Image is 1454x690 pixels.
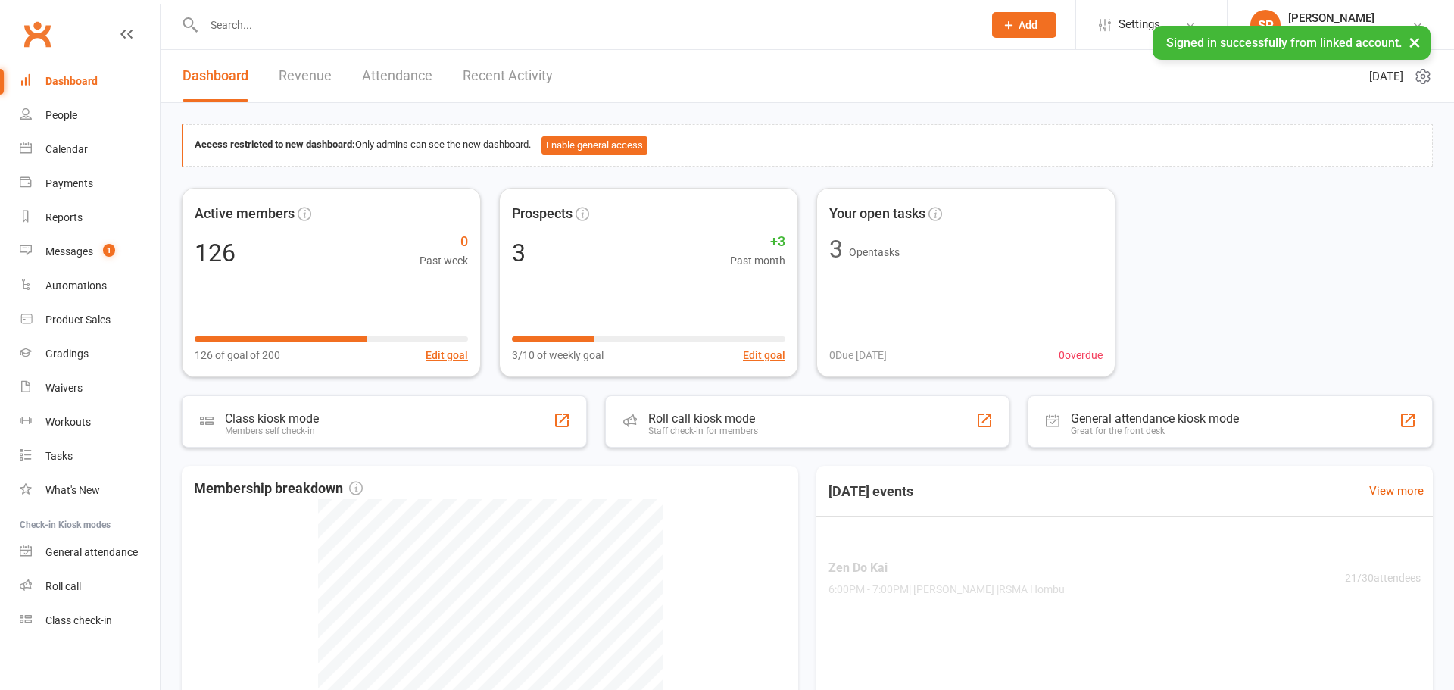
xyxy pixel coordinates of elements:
[1071,411,1239,426] div: General attendance kiosk mode
[45,75,98,87] div: Dashboard
[648,426,758,436] div: Staff check-in for members
[1119,8,1160,42] span: Settings
[512,203,573,225] span: Prospects
[1369,67,1403,86] span: [DATE]
[20,167,160,201] a: Payments
[1369,482,1424,500] a: View more
[730,231,785,253] span: +3
[20,201,160,235] a: Reports
[828,558,1065,578] span: Zen Do Kai
[20,269,160,303] a: Automations
[225,426,319,436] div: Members self check-in
[829,203,925,225] span: Your open tasks
[18,15,56,53] a: Clubworx
[20,570,160,604] a: Roll call
[20,371,160,405] a: Waivers
[45,484,100,496] div: What's New
[199,14,972,36] input: Search...
[426,347,468,364] button: Edit goal
[1288,11,1395,25] div: [PERSON_NAME]
[20,235,160,269] a: Messages 1
[20,303,160,337] a: Product Sales
[730,252,785,269] span: Past month
[1345,570,1421,586] span: 21 / 30 attendees
[1401,26,1428,58] button: ×
[362,50,432,102] a: Attendance
[45,450,73,462] div: Tasks
[828,581,1065,598] span: 6:00PM - 7:00PM | [PERSON_NAME] | RSMA Hombu
[45,109,77,121] div: People
[195,241,236,265] div: 126
[512,347,604,364] span: 3/10 of weekly goal
[1166,36,1402,50] span: Signed in successfully from linked account.
[195,203,295,225] span: Active members
[279,50,332,102] a: Revenue
[20,98,160,133] a: People
[183,50,248,102] a: Dashboard
[45,614,112,626] div: Class check-in
[20,604,160,638] a: Class kiosk mode
[20,535,160,570] a: General attendance kiosk mode
[45,211,83,223] div: Reports
[648,411,758,426] div: Roll call kiosk mode
[20,405,160,439] a: Workouts
[195,139,355,150] strong: Access restricted to new dashboard:
[1059,347,1103,364] span: 0 overdue
[20,473,160,507] a: What's New
[195,136,1421,155] div: Only admins can see the new dashboard.
[829,347,887,364] span: 0 Due [DATE]
[225,411,319,426] div: Class kiosk mode
[1288,25,1395,39] div: Rising Sun Martial Arts
[992,12,1056,38] button: Add
[20,133,160,167] a: Calendar
[45,143,88,155] div: Calendar
[20,64,160,98] a: Dashboard
[194,478,363,500] span: Membership breakdown
[45,348,89,360] div: Gradings
[420,252,468,269] span: Past week
[45,245,93,258] div: Messages
[420,231,468,253] span: 0
[463,50,553,102] a: Recent Activity
[45,382,83,394] div: Waivers
[816,478,925,505] h3: [DATE] events
[45,580,81,592] div: Roll call
[512,241,526,265] div: 3
[743,347,785,364] button: Edit goal
[45,279,107,292] div: Automations
[45,416,91,428] div: Workouts
[541,136,647,155] button: Enable general access
[45,177,93,189] div: Payments
[20,439,160,473] a: Tasks
[20,337,160,371] a: Gradings
[1250,10,1281,40] div: SP
[1071,426,1239,436] div: Great for the front desk
[195,347,280,364] span: 126 of goal of 200
[45,314,111,326] div: Product Sales
[829,237,843,261] div: 3
[45,546,138,558] div: General attendance
[849,246,900,258] span: Open tasks
[103,244,115,257] span: 1
[1019,19,1037,31] span: Add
